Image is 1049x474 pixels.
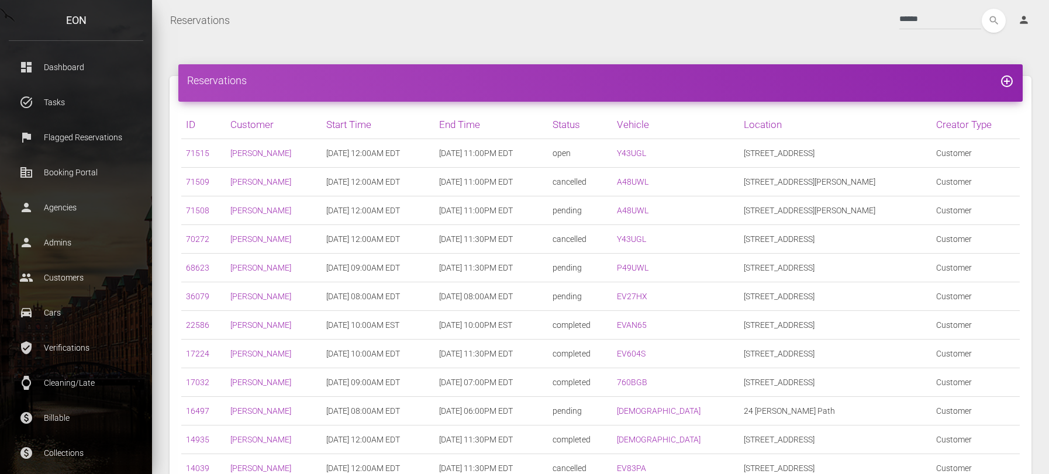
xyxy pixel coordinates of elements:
a: [PERSON_NAME] [230,378,291,387]
p: Booking Portal [18,164,134,181]
p: Dashboard [18,58,134,76]
td: Customer [931,425,1020,454]
a: [PERSON_NAME] [230,406,291,416]
i: add_circle_outline [1000,74,1014,88]
td: [DATE] 11:00PM EDT [434,139,548,168]
a: [PERSON_NAME] [230,435,291,444]
td: [DATE] 09:00AM EDT [322,368,435,397]
td: pending [548,254,612,282]
td: Customer [931,282,1020,311]
td: [DATE] 09:00AM EDT [322,254,435,282]
p: Customers [18,269,134,286]
td: [STREET_ADDRESS] [739,340,931,368]
a: corporate_fare Booking Portal [9,158,143,187]
a: [PERSON_NAME] [230,148,291,158]
a: verified_user Verifications [9,333,143,362]
td: [STREET_ADDRESS] [739,282,931,311]
a: 760BGB [617,378,647,387]
td: [STREET_ADDRESS] [739,311,931,340]
a: [PERSON_NAME] [230,349,291,358]
td: [STREET_ADDRESS][PERSON_NAME] [739,196,931,225]
td: completed [548,368,612,397]
td: Customer [931,225,1020,254]
a: drive_eta Cars [9,298,143,327]
td: [DATE] 12:00AM EDT [322,139,435,168]
p: Verifications [18,339,134,357]
td: [DATE] 08:00AM EDT [322,397,435,425]
a: watch Cleaning/Late [9,368,143,397]
td: [DATE] 12:00AM EDT [322,425,435,454]
td: Customer [931,311,1020,340]
a: paid Billable [9,403,143,433]
a: [PERSON_NAME] [230,263,291,272]
th: Creator Type [931,110,1020,139]
td: pending [548,282,612,311]
td: [DATE] 07:00PM EDT [434,368,548,397]
td: [DATE] 11:30PM EDT [434,225,548,254]
a: [PERSON_NAME] [230,463,291,473]
td: Customer [931,139,1020,168]
a: dashboard Dashboard [9,53,143,82]
a: 36079 [186,292,209,301]
th: Customer [226,110,322,139]
td: [DATE] 10:00AM EST [322,311,435,340]
td: [DATE] 06:00PM EDT [434,397,548,425]
p: Admins [18,234,134,251]
a: [PERSON_NAME] [230,292,291,301]
a: Y43UGL [617,148,646,158]
td: Customer [931,340,1020,368]
a: 68623 [186,263,209,272]
td: Customer [931,254,1020,282]
td: [DATE] 08:00AM EDT [322,282,435,311]
td: completed [548,340,612,368]
a: A48UWL [617,206,648,215]
td: Customer [931,397,1020,425]
p: Cleaning/Late [18,374,134,392]
a: task_alt Tasks [9,88,143,117]
td: [STREET_ADDRESS] [739,425,931,454]
a: 71508 [186,206,209,215]
a: Reservations [170,6,230,35]
button: search [982,9,1006,33]
td: [STREET_ADDRESS] [739,254,931,282]
i: person [1018,14,1030,26]
a: person [1009,9,1040,32]
a: people Customers [9,263,143,292]
td: [DATE] 11:30PM EDT [434,340,548,368]
a: 16497 [186,406,209,416]
td: pending [548,397,612,425]
a: [PERSON_NAME] [230,177,291,186]
a: [DEMOGRAPHIC_DATA] [617,435,701,444]
a: paid Collections [9,438,143,468]
th: End Time [434,110,548,139]
a: 14935 [186,435,209,444]
td: [STREET_ADDRESS] [739,139,931,168]
td: [DATE] 12:00AM EDT [322,225,435,254]
a: 71515 [186,148,209,158]
a: add_circle_outline [1000,74,1014,87]
td: [DATE] 11:30PM EDT [434,254,548,282]
td: cancelled [548,225,612,254]
th: ID [181,110,226,139]
td: open [548,139,612,168]
p: Cars [18,304,134,321]
td: cancelled [548,168,612,196]
td: Customer [931,196,1020,225]
a: [PERSON_NAME] [230,320,291,330]
a: person Admins [9,228,143,257]
a: EV604S [617,349,646,358]
a: flag Flagged Reservations [9,123,143,152]
td: [STREET_ADDRESS][PERSON_NAME] [739,168,931,196]
p: Billable [18,409,134,427]
td: [DATE] 10:00AM EDT [322,340,435,368]
th: Status [548,110,612,139]
p: Collections [18,444,134,462]
td: Customer [931,368,1020,397]
a: person Agencies [9,193,143,222]
td: [DATE] 11:30PM EDT [434,425,548,454]
th: Start Time [322,110,435,139]
p: Tasks [18,94,134,111]
td: [DATE] 11:00PM EDT [434,196,548,225]
a: 71509 [186,177,209,186]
